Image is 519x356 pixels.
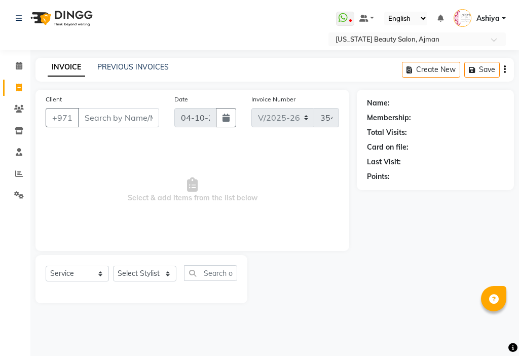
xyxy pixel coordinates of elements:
[251,95,295,104] label: Invoice Number
[476,315,509,346] iframe: chat widget
[174,95,188,104] label: Date
[454,9,471,27] img: Ashiya
[367,98,390,109] div: Name:
[367,113,411,123] div: Membership:
[184,265,237,281] input: Search or Scan
[367,142,409,153] div: Card on file:
[464,62,500,78] button: Save
[97,62,169,72] a: PREVIOUS INVOICES
[26,4,95,32] img: logo
[78,108,159,127] input: Search by Name/Mobile/Email/Code
[367,171,390,182] div: Points:
[46,108,79,127] button: +971
[46,139,339,241] span: Select & add items from the list below
[476,13,500,24] span: Ashiya
[367,157,401,167] div: Last Visit:
[402,62,460,78] button: Create New
[46,95,62,104] label: Client
[48,58,85,77] a: INVOICE
[367,127,407,138] div: Total Visits:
